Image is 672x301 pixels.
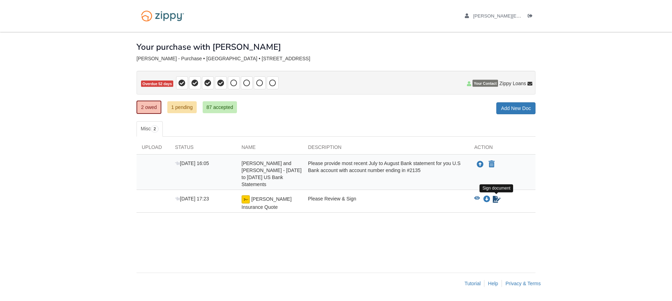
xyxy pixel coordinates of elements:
[136,56,535,62] div: [PERSON_NAME] - Purchase • [GEOGRAPHIC_DATA] • [STREET_ADDRESS]
[151,125,159,132] span: 2
[303,160,469,188] div: Please provide most recent July to August Bank statement for you U.S Bank account with account nu...
[528,13,535,20] a: Log out
[472,80,498,87] span: Your Contact
[496,102,535,114] a: Add New Doc
[203,101,237,113] a: 87 accepted
[175,196,209,201] span: [DATE] 17:23
[469,144,535,154] div: Action
[465,13,631,20] a: edit profile
[488,160,495,169] button: Declare Frank John Snitzer and Ivette Portalatin - July to August 2025 US Bank Statements not app...
[473,13,631,19] span: frank.snitzer@gmail.com
[303,144,469,154] div: Description
[136,121,163,137] a: Misc
[505,281,541,286] a: Privacy & Terms
[303,195,469,211] div: Please Review & Sign
[170,144,236,154] div: Status
[167,101,197,113] a: 1 pending
[492,195,501,204] a: Sign Form
[241,195,250,204] img: Ready for you to esign
[483,197,490,202] a: Download Snitzer Insurance Quote
[488,281,498,286] a: Help
[141,81,173,87] span: Overdue 52 days
[136,42,281,52] h1: Your purchase with [PERSON_NAME]
[175,160,209,166] span: [DATE] 16:05
[499,80,526,87] span: Zippy Loans
[236,144,303,154] div: Name
[476,160,484,169] button: Upload Frank John Snitzer and Ivette Portalatin - July to August 2025 US Bank Statements
[474,196,480,203] button: View Snitzer Insurance Quote
[464,281,481,286] a: Tutorial
[241,196,292,210] span: [PERSON_NAME] Insurance Quote
[241,160,302,187] span: [PERSON_NAME] and [PERSON_NAME] - [DATE] to [DATE] US Bank Statements
[136,101,161,114] a: 2 owed
[479,184,513,192] div: Sign document
[136,7,189,25] img: Logo
[136,144,170,154] div: Upload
